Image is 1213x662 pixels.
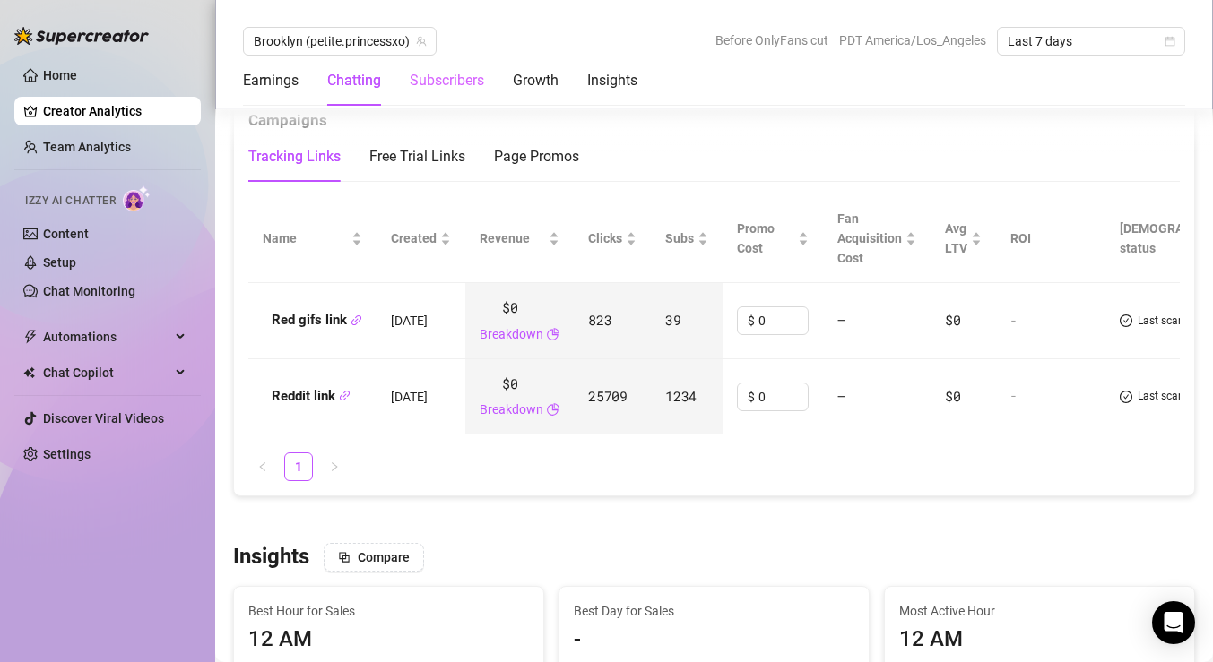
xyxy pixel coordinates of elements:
[351,314,362,326] span: link
[574,601,854,621] span: Best Day for Sales
[339,390,351,401] span: link
[588,311,611,329] span: 823
[513,70,559,91] div: Growth
[416,36,427,47] span: team
[257,461,268,472] span: left
[23,366,35,379] img: Chat Copilot
[320,452,349,481] button: right
[839,27,986,54] span: PDT America/Los_Angeles
[1165,36,1175,47] span: calendar
[480,228,545,248] span: Revenue
[588,387,628,405] span: 25709
[369,146,465,168] div: Free Trial Links
[837,211,902,265] span: Fan Acquisition Cost
[285,453,312,480] a: 1
[480,400,543,419] a: Breakdown
[248,94,1180,133] div: Campaigns
[254,28,426,55] span: Brooklyn (petite.princessxo)
[14,27,149,45] img: logo-BBDzfeDw.svg
[358,550,410,564] span: Compare
[339,390,351,403] button: Copy Link
[243,70,299,91] div: Earnings
[665,228,694,248] span: Subs
[327,70,381,91] div: Chatting
[502,374,517,395] span: $0
[391,390,428,404] span: [DATE]
[837,387,845,405] span: —
[547,324,559,344] span: pie-chart
[284,452,313,481] li: 1
[665,387,697,405] span: 1234
[391,228,437,248] span: Created
[43,255,76,270] a: Setup
[1010,313,1091,329] div: -
[272,312,362,328] strong: Red gifs link
[587,70,637,91] div: Insights
[945,221,967,255] span: Avg LTV
[737,219,794,258] span: Promo Cost
[43,227,89,241] a: Content
[547,400,559,419] span: pie-chart
[1010,388,1091,404] div: -
[248,452,277,481] li: Previous Page
[43,322,170,351] span: Automations
[1152,601,1195,644] div: Open Intercom Messenger
[248,623,529,657] div: 12 AM
[945,311,960,329] span: $0
[123,185,151,211] img: AI Chatter
[1120,388,1132,405] span: check-circle
[1010,231,1031,245] span: ROI
[391,314,428,328] span: [DATE]
[43,68,77,82] a: Home
[494,146,579,168] div: Page Promos
[899,601,1180,621] span: Most Active Hour
[43,447,91,461] a: Settings
[43,284,135,298] a: Chat Monitoring
[715,27,828,54] span: Before OnlyFans cut
[43,140,131,154] a: Team Analytics
[758,383,808,410] input: Enter cost
[272,388,351,404] strong: Reddit link
[945,387,960,405] span: $0
[899,623,1180,657] div: 12 AM
[248,146,341,168] div: Tracking Links
[320,452,349,481] li: Next Page
[837,311,845,329] span: —
[43,358,170,387] span: Chat Copilot
[338,551,351,563] span: block
[324,543,424,572] button: Compare
[248,601,529,621] span: Best Hour for Sales
[502,297,517,319] span: $0
[351,314,362,327] button: Copy Link
[329,461,340,472] span: right
[23,330,38,344] span: thunderbolt
[1008,28,1174,55] span: Last 7 days
[588,228,622,248] span: Clicks
[665,311,680,329] span: 39
[480,324,543,344] a: Breakdown
[43,411,164,426] a: Discover Viral Videos
[758,307,808,334] input: Enter cost
[1120,313,1132,330] span: check-circle
[410,70,484,91] div: Subscribers
[248,452,277,481] button: left
[25,193,116,210] span: Izzy AI Chatter
[574,623,854,657] div: -
[43,97,186,125] a: Creator Analytics
[263,228,348,248] span: Name
[233,543,309,572] h3: Insights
